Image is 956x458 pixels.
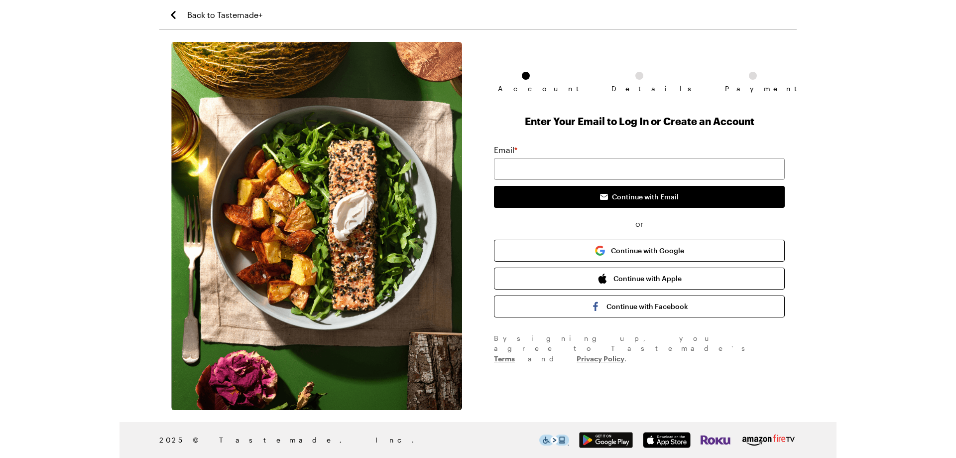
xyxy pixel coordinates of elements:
[494,72,785,85] ol: Subscription checkout form navigation
[494,144,517,156] label: Email
[612,192,679,202] span: Continue with Email
[187,9,262,21] span: Back to Tastemade+
[494,114,785,128] h1: Enter Your Email to Log In or Create an Account
[611,85,667,93] span: Details
[494,218,785,230] span: or
[494,296,785,317] button: Continue with Facebook
[579,432,633,448] img: Google Play
[494,333,785,364] div: By signing up , you agree to Tastemade's and .
[740,432,797,448] img: Amazon Fire TV
[159,435,539,446] span: 2025 © Tastemade, Inc.
[494,186,785,208] button: Continue with Email
[498,85,554,93] span: Account
[725,85,781,93] span: Payment
[701,432,730,448] img: Roku
[494,268,785,290] button: Continue with Apple
[539,435,569,446] img: This icon serves as a link to download the Level Access assistive technology app for individuals ...
[577,353,624,363] a: Privacy Policy
[494,240,785,262] button: Continue with Google
[643,432,691,448] img: App Store
[494,353,515,363] a: Terms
